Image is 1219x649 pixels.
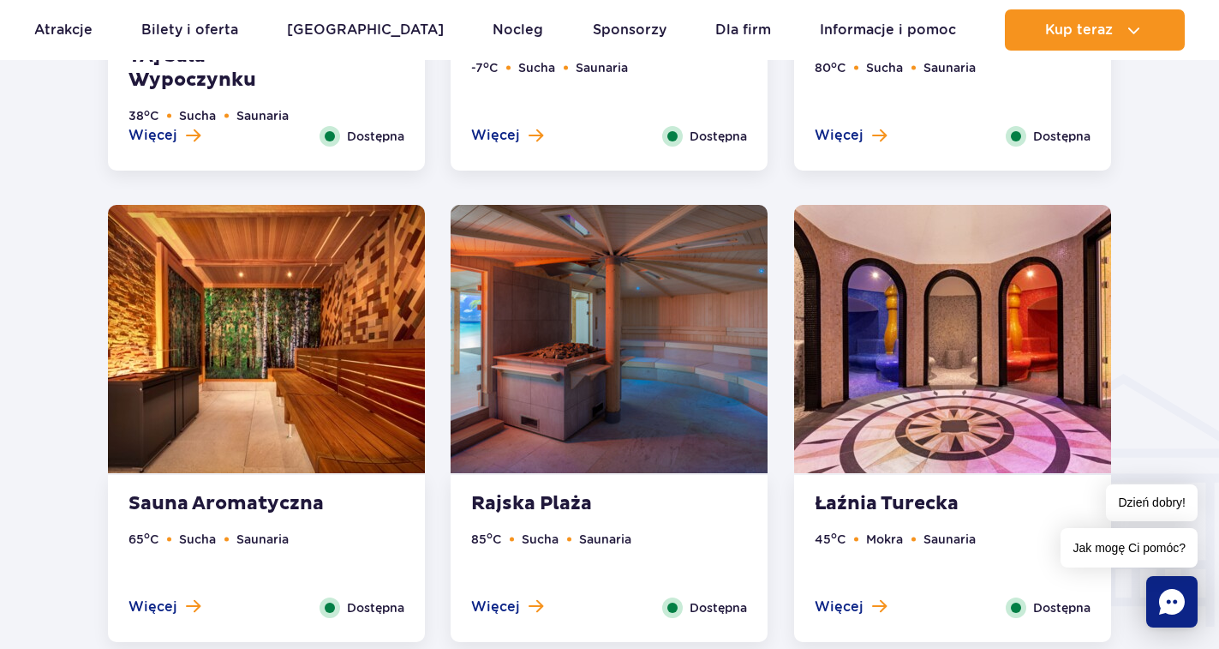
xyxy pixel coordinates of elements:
span: Dostępna [690,127,747,146]
li: 80 C [815,58,846,77]
span: Więcej [128,598,177,616]
li: 65 C [128,530,158,549]
a: Bilety i oferta [141,9,238,51]
span: Dostępna [347,127,404,146]
div: Chat [1146,576,1198,628]
button: Więcej [128,126,200,145]
li: 38 C [128,106,158,125]
a: [GEOGRAPHIC_DATA] [287,9,444,51]
li: Saunaria [923,530,976,549]
span: Dostępna [1033,598,1091,617]
li: Saunaria [576,58,628,77]
li: Mokra [866,530,903,549]
a: Dla firm [715,9,771,51]
button: Więcej [471,126,543,145]
button: Więcej [815,598,887,616]
sup: o [144,530,150,541]
sup: o [487,530,493,541]
li: Saunaria [923,58,976,77]
img: Maledive Sauna [451,205,768,473]
span: Dostępna [690,598,747,617]
span: Kup teraz [1045,22,1113,38]
img: Aroma Sauna [108,205,425,473]
a: Atrakcje [34,9,93,51]
li: -7 C [471,58,498,77]
li: Saunaria [236,106,289,125]
button: Kup teraz [1005,9,1185,51]
a: Nocleg [493,9,543,51]
span: Więcej [128,126,177,145]
span: Jak mogę Ci pomóc? [1061,528,1198,568]
a: Sponsorzy [593,9,666,51]
li: 85 C [471,530,501,549]
span: Dostępna [347,598,404,617]
button: Więcej [815,126,887,145]
strong: Rajska Plaża [471,492,678,516]
span: Dzień dobry! [1106,484,1198,521]
li: Saunaria [579,530,631,549]
li: Sucha [179,106,216,125]
li: Sucha [179,530,216,549]
sup: o [144,107,150,118]
strong: Sauna Aromatyczna [128,492,336,516]
button: Więcej [471,598,543,616]
img: Turkish Sauna [794,205,1111,473]
span: Więcej [815,598,863,616]
li: Sucha [866,58,903,77]
strong: Łaźnia Turecka [815,492,1022,516]
span: Dostępna [1033,127,1091,146]
li: Sucha [518,58,555,77]
li: 45 C [815,530,846,549]
sup: o [831,530,837,541]
li: Saunaria [236,530,289,549]
a: Informacje i pomoc [820,9,956,51]
button: Więcej [128,598,200,616]
span: Więcej [471,598,520,616]
li: Sucha [522,530,559,549]
span: Więcej [471,126,520,145]
sup: o [483,59,489,70]
sup: o [831,59,837,70]
span: Więcej [815,126,863,145]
